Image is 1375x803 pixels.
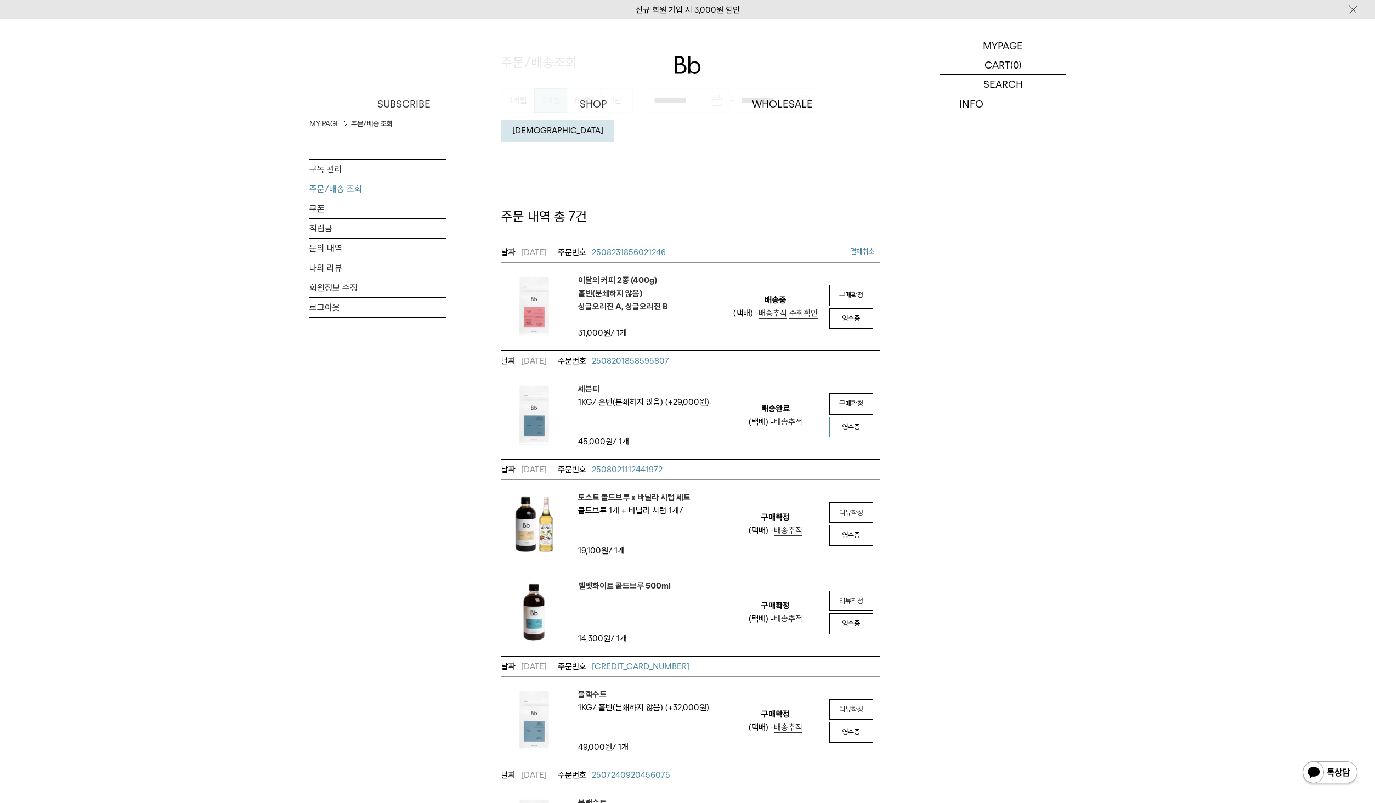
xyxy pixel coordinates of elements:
[842,728,860,736] span: 영수증
[578,703,596,712] span: 1kg
[765,293,786,307] em: 배송중
[984,55,1010,74] p: CART
[309,278,446,297] a: 회원정보 수정
[558,660,689,673] a: [CREDIT_CARD_NUMBER]
[829,613,873,634] a: 영수증
[983,36,1023,55] p: MYPAGE
[309,239,446,258] a: 문의 내역
[829,591,873,612] a: 리뷰작성
[578,632,627,645] td: / 1개
[749,524,802,537] div: (택배) -
[940,36,1066,55] a: MYPAGE
[839,508,863,517] em: 리뷰작성
[501,660,547,673] em: [DATE]
[789,308,818,319] a: 수취확인
[842,619,860,627] span: 영수증
[578,491,691,504] a: 토스트 콜드브루 x 바닐라 시럽 세트
[578,328,610,338] strong: 31,000원
[592,770,670,780] span: 2507240920456075
[829,308,873,329] a: 영수증
[774,722,802,732] span: 배송추적
[309,199,446,218] a: 쿠폰
[592,661,689,671] span: [CREDIT_CARD_NUMBER]
[499,94,688,114] a: SHOP
[829,699,873,720] a: 리뷰작성
[558,463,663,476] a: 2508021112441972
[592,247,666,257] span: 2508231856021246
[578,579,671,592] a: 벨벳화이트 콜드브루 500ml
[501,768,547,782] em: [DATE]
[940,55,1066,75] a: CART (0)
[850,247,874,256] a: 결제취소
[761,599,790,612] em: 구매확정
[578,742,612,752] strong: 49,000원
[759,308,787,318] span: 배송추적
[983,75,1023,94] p: SEARCH
[1302,760,1359,787] img: 카카오톡 채널 1:1 채팅 버튼
[877,94,1066,114] p: INFO
[842,423,860,431] span: 영수증
[774,614,802,624] a: 배송추적
[829,722,873,743] a: 영수증
[578,634,610,643] strong: 14,300원
[501,688,567,754] img: 블랙수트
[688,94,877,114] p: WHOLESALE
[501,120,614,142] button: [DEMOGRAPHIC_DATA]
[733,307,818,320] div: (택배) -
[636,5,740,15] a: 신규 회원 가입 시 3,000원 할인
[578,506,683,516] span: 콜드브루 1개 + 바닐라 시럽 1개
[501,382,567,448] img: 세븐티
[309,179,446,199] a: 주문/배송 조회
[829,393,873,415] a: 구매확정
[839,291,863,299] span: 구매확정
[578,437,613,446] strong: 45,000원
[512,126,603,135] em: [DEMOGRAPHIC_DATA]
[309,118,340,129] a: MY PAGE
[309,160,446,179] a: 구독 관리
[578,274,668,313] a: 이달의 커피 2종 (400g)홀빈(분쇄하지 않음)싱글오리진 A, 싱글오리진 B
[839,399,863,408] span: 구매확정
[1010,55,1022,74] p: (0)
[592,465,663,474] span: 2508021112441972
[578,382,709,395] a: 세븐티
[501,491,567,557] img: 토스트 콜드브루 x 바닐라 시럽 세트
[829,285,873,306] a: 구매확정
[351,118,393,129] a: 주문/배송 조회
[749,415,802,428] div: (택배) -
[578,274,668,313] em: 이달의 커피 2종 (400g) 홀빈(분쇄하지 않음) 싱글오리진 A, 싱글오리진 B
[501,246,547,259] em: [DATE]
[774,525,802,536] a: 배송추적
[578,740,671,754] td: / 1개
[578,326,671,340] td: / 1개
[578,688,709,701] a: 블랙수트
[761,511,790,524] em: 구매확정
[501,274,567,340] img: 이달의 커피
[558,354,669,367] a: 2508201858595807
[842,314,860,323] span: 영수증
[578,397,596,407] span: 1kg
[501,579,567,645] img: 벨벳화이트 콜드브루 500ml
[774,722,802,733] a: 배송추적
[759,308,787,319] a: 배송추적
[675,56,701,74] img: 로고
[309,94,499,114] a: SUBSCRIBE
[501,207,880,226] p: 주문 내역 총 7건
[592,356,669,366] span: 2508201858595807
[789,308,818,318] span: 수취확인
[761,708,790,721] em: 구매확정
[578,435,671,448] td: / 1개
[839,705,863,714] em: 리뷰작성
[598,703,709,712] span: 홀빈(분쇄하지 않음) (+32,000원)
[774,525,802,535] span: 배송추적
[578,546,608,556] strong: 19,100원
[839,597,863,605] em: 리뷰작성
[774,417,802,427] a: 배송추적
[598,397,709,407] span: 홀빈(분쇄하지 않음) (+29,000원)
[761,402,790,415] em: 배송완료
